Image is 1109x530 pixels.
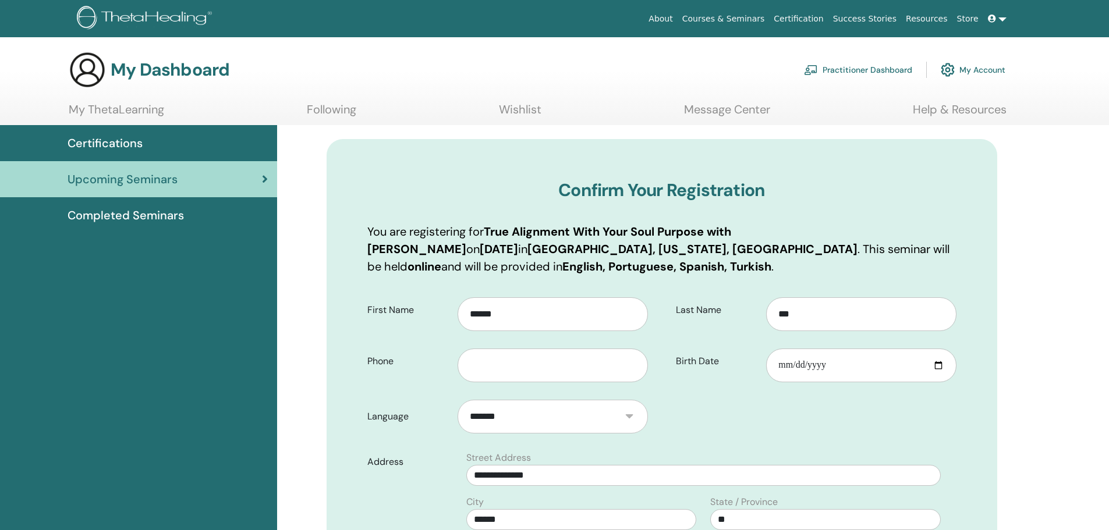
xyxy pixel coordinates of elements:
b: English, Portuguese, Spanish, Turkish [562,259,771,274]
label: Language [359,405,458,428]
img: chalkboard-teacher.svg [804,65,818,75]
span: Upcoming Seminars [68,170,178,188]
label: Address [359,451,460,473]
b: online [408,259,441,274]
a: Resources [901,8,952,30]
h3: My Dashboard [111,59,229,80]
a: Message Center [684,102,770,125]
label: First Name [359,299,458,321]
a: Help & Resources [913,102,1007,125]
b: [DATE] [480,241,518,257]
span: Certifications [68,134,143,152]
a: Store [952,8,983,30]
img: generic-user-icon.jpg [69,51,106,88]
label: Street Address [466,451,531,465]
label: City [466,495,484,509]
a: My Account [941,57,1005,83]
p: You are registering for on in . This seminar will be held and will be provided in . [367,223,956,275]
label: Phone [359,350,458,372]
b: [GEOGRAPHIC_DATA], [US_STATE], [GEOGRAPHIC_DATA] [527,241,858,257]
label: Birth Date [667,350,767,372]
span: Completed Seminars [68,207,184,224]
img: logo.png [77,6,216,32]
a: Certification [769,8,828,30]
a: About [644,8,677,30]
img: cog.svg [941,60,955,80]
a: Practitioner Dashboard [804,57,912,83]
label: Last Name [667,299,767,321]
a: Success Stories [828,8,901,30]
a: Following [307,102,356,125]
a: Wishlist [499,102,541,125]
h3: Confirm Your Registration [367,180,956,201]
b: True Alignment With Your Soul Purpose with [PERSON_NAME] [367,224,731,257]
label: State / Province [710,495,778,509]
a: My ThetaLearning [69,102,164,125]
a: Courses & Seminars [678,8,770,30]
